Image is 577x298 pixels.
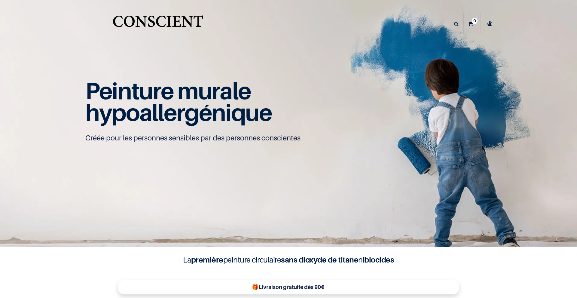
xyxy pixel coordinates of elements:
[472,18,478,24] sup: 0
[111,12,204,36] img: Conscient
[85,77,251,105] span: Peinture murale
[85,98,272,126] span: hypoallergénique
[111,12,204,36] a: Logo of Conscient
[364,255,394,264] b: biocides
[464,13,481,34] a: 0
[191,255,223,264] b: première
[168,254,409,266] h4: La peinture circulaire ni
[252,284,324,290] b: 🎁Livraison gratuite dès 90€
[281,255,358,264] b: sans dioxyde de titane
[85,133,492,143] p: Créée pour les personnes sensibles par des personnes conscientes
